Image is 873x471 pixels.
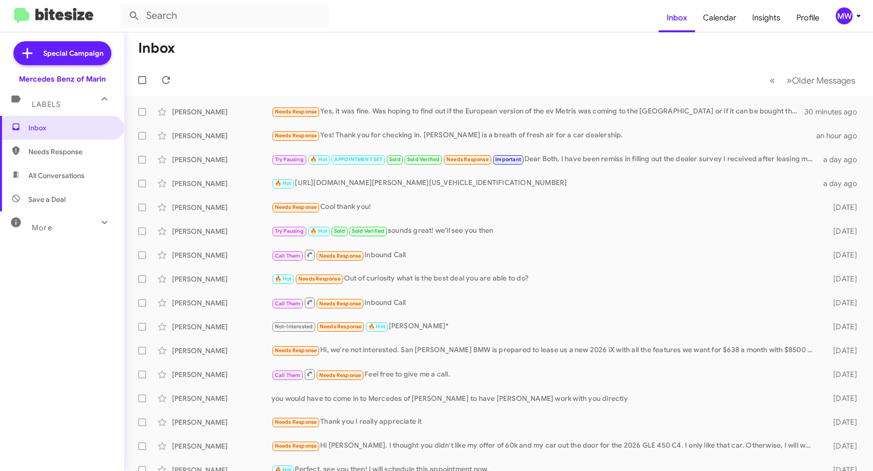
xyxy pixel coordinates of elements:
span: Needs Response [275,108,317,115]
span: Inbox [28,123,113,133]
span: Labels [32,100,61,109]
span: 🔥 Hot [368,323,385,330]
div: [PERSON_NAME] [172,131,271,141]
span: Try Pausing [275,156,304,163]
span: Needs Response [275,443,317,449]
div: [PERSON_NAME] [172,393,271,403]
div: Thank you I really appreciate it [271,416,819,428]
div: [PERSON_NAME] [172,417,271,427]
span: Call Them [275,372,301,378]
span: Needs Response [275,419,317,425]
div: Inbound Call [271,296,819,309]
nav: Page navigation example [764,70,861,91]
span: Needs Response [275,132,317,139]
span: Important [495,156,521,163]
div: [PERSON_NAME] [172,370,271,379]
div: [DATE] [819,226,865,236]
a: Calendar [695,3,744,32]
div: [DATE] [819,346,865,356]
span: Sold Verified [352,228,385,234]
div: Inbound Call [271,249,819,261]
span: 🔥 Hot [310,228,327,234]
div: Hi, we're not interested. San [PERSON_NAME] BMW is prepared to lease us a new 2026 iX with all th... [271,345,819,356]
span: Call Them [275,253,301,259]
div: [DATE] [819,417,865,427]
div: [PERSON_NAME] [172,441,271,451]
button: Previous [764,70,781,91]
div: an hour ago [816,131,865,141]
span: APPOINTMENT SET [334,156,383,163]
span: Not-Interested [275,323,313,330]
div: [PERSON_NAME] [172,179,271,188]
span: Try Pausing [275,228,304,234]
span: Needs Response [275,347,317,354]
span: « [770,74,775,87]
span: Needs Response [446,156,489,163]
span: Needs Response [319,300,361,307]
div: [DATE] [819,393,865,403]
div: [DATE] [819,370,865,379]
input: Search [120,4,329,28]
div: Dear Both, I have been remiss in filling out the dealer survey I received after leasing my new ca... [271,154,819,165]
div: [PERSON_NAME] [172,155,271,165]
span: 🔥 Hot [275,276,292,282]
div: [PERSON_NAME] [172,250,271,260]
div: [PERSON_NAME] [172,322,271,332]
div: Out of curiosity what is the best deal you are able to do? [271,273,819,284]
div: sounds great! we'll see you then [271,225,819,237]
div: [PERSON_NAME]* [271,321,819,332]
div: [PERSON_NAME] [172,298,271,308]
div: [DATE] [819,441,865,451]
a: Inbox [659,3,695,32]
span: Needs Response [320,323,362,330]
span: 🔥 Hot [275,180,292,187]
div: [PERSON_NAME] [172,274,271,284]
span: Sold [389,156,401,163]
span: Call Them [275,300,301,307]
div: Cool thank you! [271,201,819,213]
button: MW [827,7,862,24]
a: Profile [788,3,827,32]
div: a day ago [819,155,865,165]
span: Needs Response [275,204,317,210]
span: Special Campaign [43,48,103,58]
h1: Inbox [138,40,175,56]
div: [DATE] [819,274,865,284]
div: [PERSON_NAME] [172,202,271,212]
div: [DATE] [819,322,865,332]
div: [DATE] [819,298,865,308]
div: Hi [PERSON_NAME]. I thought you didn't like my offer of 60k and my car out the door for the 2026 ... [271,440,819,452]
div: Yes! Thank you for checking in. [PERSON_NAME] is a breath of fresh air for a car dealership. [271,130,816,141]
span: All Conversations [28,171,85,181]
div: 30 minutes ago [805,107,865,117]
span: Sold Verified [407,156,440,163]
span: Older Messages [792,75,855,86]
div: [PERSON_NAME] [172,107,271,117]
div: Mercedes Benz of Marin [19,74,106,84]
div: [DATE] [819,250,865,260]
span: Needs Response [298,276,341,282]
span: More [32,223,52,232]
button: Next [781,70,861,91]
div: you would have to come in to Mercedes of [PERSON_NAME] to have [PERSON_NAME] work with you directly [271,393,819,403]
span: » [786,74,792,87]
span: Needs Response [28,147,113,157]
div: [PERSON_NAME] [172,346,271,356]
div: MW [836,7,853,24]
div: a day ago [819,179,865,188]
div: Yes, it was fine. Was hoping to find out if the European version of the ev Metris was coming to t... [271,106,805,117]
span: Sold [334,228,346,234]
div: [DATE] [819,202,865,212]
span: Needs Response [319,372,361,378]
div: [PERSON_NAME] [172,226,271,236]
span: Save a Deal [28,194,66,204]
span: Needs Response [319,253,361,259]
a: Special Campaign [13,41,111,65]
span: 🔥 Hot [310,156,327,163]
a: Insights [744,3,788,32]
div: Feel free to give me a call. [271,368,819,380]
